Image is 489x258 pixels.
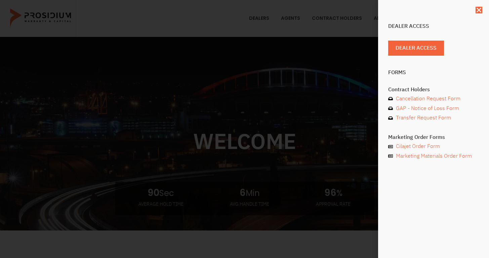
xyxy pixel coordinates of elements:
span: Marketing Materials Order Form [394,151,472,161]
a: Close [476,7,482,13]
h4: Forms [388,70,479,75]
span: Dealer Access [396,43,437,53]
h4: Contract Holders [388,87,479,92]
span: GAP - Notice of Loss Form [394,104,459,113]
a: Transfer Request Form [388,113,479,123]
h4: Dealer Access [388,23,479,29]
span: Transfer Request Form [394,113,451,123]
a: GAP - Notice of Loss Form [388,104,479,113]
a: Dealer Access [388,41,444,56]
span: Cilajet Order Form [394,142,440,151]
span: Cancellation Request Form [394,94,460,104]
h4: Marketing Order Forms [388,135,479,140]
a: Marketing Materials Order Form [388,151,479,161]
a: Cilajet Order Form [388,142,479,151]
a: Cancellation Request Form [388,94,479,104]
